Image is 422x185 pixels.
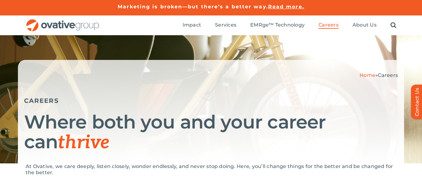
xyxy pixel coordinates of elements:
a: Marketing is broken—but there’s a better way. [118,4,268,10]
span: EMRge™ Technology [250,22,305,28]
a: OG_Full_horizontal_RGB [26,19,100,24]
span: Careers [319,22,339,28]
a: Home [360,72,375,78]
h1: Where both you and your career can [24,112,398,153]
a: Services [215,22,236,29]
span: Impact [183,22,201,28]
span: Careers [378,72,398,78]
a: Read more. [268,4,304,10]
a: About Us [352,22,377,29]
span: About Us [352,22,377,28]
a: Careers [319,22,339,29]
h5: CAREERS [24,97,398,104]
p: At Ovative, we care deeply, listen closely, wonder endlessly, and never stop doing. Here, you’ll ... [26,163,396,176]
span: » [360,72,398,78]
nav: Menu [183,15,396,35]
span: thrive [58,132,109,154]
a: Search [390,22,396,29]
a: Impact [183,22,201,29]
a: EMRge™ Technology [250,22,305,29]
span: Services [215,22,236,28]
